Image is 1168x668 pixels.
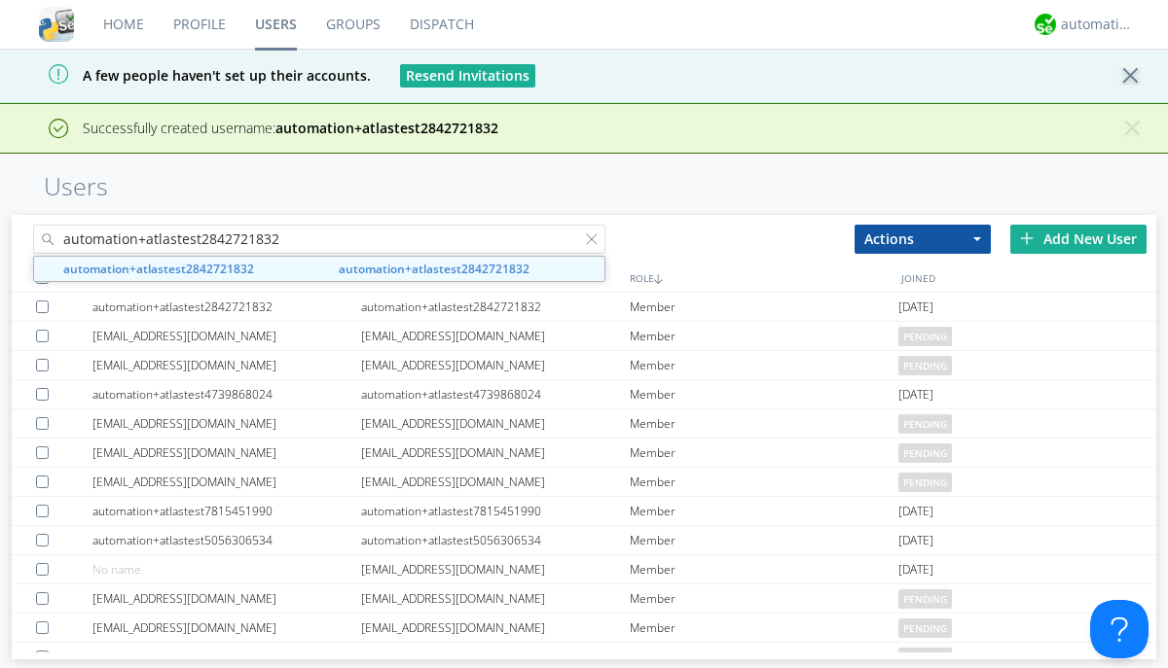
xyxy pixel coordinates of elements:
a: automation+atlastest7815451990automation+atlastest7815451990Member[DATE] [12,497,1156,526]
span: Successfully created username: [83,119,498,137]
div: [EMAIL_ADDRESS][DOMAIN_NAME] [92,614,361,642]
span: pending [898,589,952,609]
div: [EMAIL_ADDRESS][DOMAIN_NAME] [92,468,361,496]
span: pending [898,414,952,434]
span: pending [898,618,952,638]
div: Add New User [1010,225,1147,254]
div: [EMAIL_ADDRESS][DOMAIN_NAME] [92,351,361,379]
button: Actions [855,225,991,254]
div: Member [630,439,898,467]
span: [DATE] [898,555,933,584]
div: [EMAIL_ADDRESS][DOMAIN_NAME] [361,409,630,438]
div: Member [630,380,898,408]
a: [EMAIL_ADDRESS][DOMAIN_NAME][EMAIL_ADDRESS][DOMAIN_NAME]Memberpending [12,468,1156,497]
div: [EMAIL_ADDRESS][DOMAIN_NAME] [361,351,630,379]
span: pending [898,443,952,463]
img: plus.svg [1020,231,1034,245]
span: pending [898,473,952,492]
img: d2d01cd9b4174d08988066c6d424eccd [1035,14,1056,35]
strong: automation+atlastest2842721832 [275,119,498,137]
div: [EMAIL_ADDRESS][DOMAIN_NAME] [361,439,630,467]
span: pending [898,648,952,667]
div: Member [630,409,898,438]
div: ROLE [625,264,896,292]
div: Member [630,584,898,613]
a: [EMAIL_ADDRESS][DOMAIN_NAME][EMAIL_ADDRESS][DOMAIN_NAME]Memberpending [12,439,1156,468]
div: Member [630,526,898,554]
span: pending [898,356,952,375]
div: automation+atlas [1061,15,1134,34]
div: automation+atlastest5056306534 [361,526,630,554]
div: [EMAIL_ADDRESS][DOMAIN_NAME] [92,584,361,613]
div: automation+atlastest2842721832 [361,293,630,321]
strong: automation+atlastest2842721832 [339,261,529,277]
input: Search users [33,225,605,254]
span: [DATE] [898,526,933,555]
span: [DATE] [898,380,933,409]
span: [DATE] [898,293,933,322]
div: [EMAIL_ADDRESS][DOMAIN_NAME] [361,584,630,613]
div: automation+atlastest4739868024 [361,380,630,408]
a: [EMAIL_ADDRESS][DOMAIN_NAME][EMAIL_ADDRESS][DOMAIN_NAME]Memberpending [12,614,1156,643]
div: automation+atlastest7815451990 [92,497,361,525]
a: [EMAIL_ADDRESS][DOMAIN_NAME][EMAIL_ADDRESS][DOMAIN_NAME]Memberpending [12,409,1156,439]
div: automation+atlastest4739868024 [92,380,361,408]
strong: automation+atlastest2842721832 [63,261,254,277]
a: automation+atlastest4739868024automation+atlastest4739868024Member[DATE] [12,380,1156,409]
div: Member [630,322,898,350]
div: [EMAIL_ADDRESS][DOMAIN_NAME] [361,322,630,350]
button: Resend Invitations [400,64,535,88]
a: No name[EMAIL_ADDRESS][DOMAIN_NAME]Member[DATE] [12,555,1156,584]
div: Member [630,555,898,583]
a: [EMAIL_ADDRESS][DOMAIN_NAME][EMAIL_ADDRESS][DOMAIN_NAME]Memberpending [12,584,1156,614]
div: [EMAIL_ADDRESS][DOMAIN_NAME] [361,555,630,583]
a: automation+atlastest2842721832automation+atlastest2842721832Member[DATE] [12,293,1156,322]
div: [EMAIL_ADDRESS][DOMAIN_NAME] [361,468,630,496]
span: No name [92,561,141,578]
span: [DATE] [898,497,933,526]
div: Member [630,293,898,321]
div: [EMAIL_ADDRESS][DOMAIN_NAME] [92,439,361,467]
div: automation+atlastest5056306534 [92,526,361,554]
div: automation+atlastest7815451990 [361,497,630,525]
div: automation+atlastest2842721832 [92,293,361,321]
div: Member [630,468,898,496]
div: Member [630,351,898,379]
a: [EMAIL_ADDRESS][DOMAIN_NAME][EMAIL_ADDRESS][DOMAIN_NAME]Memberpending [12,322,1156,351]
iframe: Toggle Customer Support [1090,600,1149,658]
span: A few people haven't set up their accounts. [15,66,371,85]
div: Member [630,614,898,642]
a: automation+atlastest5056306534automation+atlastest5056306534Member[DATE] [12,526,1156,555]
div: JOINED [896,264,1168,292]
a: [EMAIL_ADDRESS][DOMAIN_NAME][EMAIL_ADDRESS][DOMAIN_NAME]Memberpending [12,351,1156,380]
div: [EMAIL_ADDRESS][DOMAIN_NAME] [92,409,361,438]
div: [EMAIL_ADDRESS][DOMAIN_NAME] [92,322,361,350]
img: cddb5a64eb264b2086981ab96f4c1ba7 [39,7,74,42]
span: pending [898,327,952,346]
div: Member [630,497,898,525]
div: [EMAIL_ADDRESS][DOMAIN_NAME] [361,614,630,642]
